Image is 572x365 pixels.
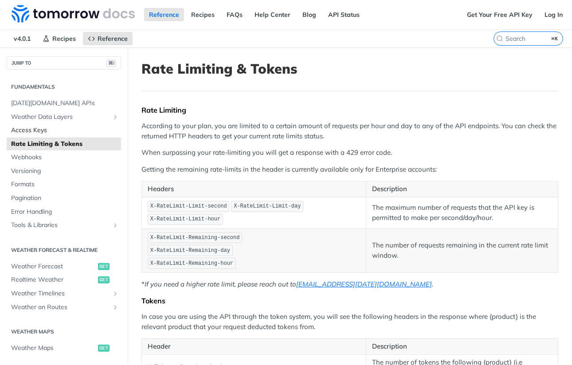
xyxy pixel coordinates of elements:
[250,8,295,21] a: Help Center
[7,192,121,205] a: Pagination
[150,203,227,209] span: X-RateLimit-Limit-second
[186,8,219,21] a: Recipes
[540,8,568,21] a: Log In
[11,140,119,149] span: Rate Limiting & Tokens
[11,99,119,108] span: [DATE][DOMAIN_NAME] APIs
[7,56,121,70] button: JUMP TO⌘/
[7,151,121,164] a: Webhooks
[11,303,110,312] span: Weather on Routes
[7,97,121,110] a: [DATE][DOMAIN_NAME] APIs
[366,339,558,355] th: Description
[112,290,119,297] button: Show subpages for Weather Timelines
[11,194,119,203] span: Pagination
[7,260,121,273] a: Weather Forecastget
[7,165,121,178] a: Versioning
[9,32,35,45] span: v4.0.1
[141,148,558,158] p: When surpassing your rate-limiting you will get a response with a 429 error code.
[112,304,119,311] button: Show subpages for Weather on Routes
[7,110,121,124] a: Weather Data LayersShow subpages for Weather Data Layers
[12,5,135,23] img: Tomorrow.io Weather API Docs
[7,328,121,336] h2: Weather Maps
[11,180,119,189] span: Formats
[150,235,240,241] span: X-RateLimit-Remaining-second
[7,137,121,151] a: Rate Limiting & Tokens
[141,121,558,141] p: According to your plan, you are limited to a certain amount of requests per hour and day to any o...
[11,262,96,271] span: Weather Forecast
[11,221,110,230] span: Tools & Libraries
[7,246,121,254] h2: Weather Forecast & realtime
[141,61,558,77] h1: Rate Limiting & Tokens
[112,222,119,229] button: Show subpages for Tools & Libraries
[11,113,110,122] span: Weather Data Layers
[11,167,119,176] span: Versioning
[106,59,116,67] span: ⌘/
[296,280,432,288] a: [EMAIL_ADDRESS][DATE][DOMAIN_NAME]
[7,301,121,314] a: Weather on RoutesShow subpages for Weather on Routes
[11,126,119,135] span: Access Keys
[7,205,121,219] a: Error Handling
[234,203,301,209] span: X-RateLimit-Limit-day
[7,83,121,91] h2: Fundamentals
[298,8,321,21] a: Blog
[83,32,133,45] a: Reference
[7,287,121,300] a: Weather TimelinesShow subpages for Weather Timelines
[7,178,121,191] a: Formats
[11,344,96,353] span: Weather Maps
[145,280,433,288] em: If you need a higher rate limit, please reach out to .
[7,124,121,137] a: Access Keys
[141,312,558,332] p: In case you are using the API through the token system, you will see the following headers in the...
[150,260,233,267] span: X-RateLimit-Remaining-hour
[141,106,558,114] div: Rate Limiting
[549,34,560,43] kbd: ⌘K
[372,240,552,260] p: The number of requests remaining in the current rate limit window.
[11,153,119,162] span: Webhooks
[496,35,503,42] svg: Search
[141,165,558,175] p: Getting the remaining rate-limits in the header is currently available only for Enterprise accounts:
[7,341,121,355] a: Weather Mapsget
[144,8,184,21] a: Reference
[222,8,247,21] a: FAQs
[52,35,76,43] span: Recipes
[98,345,110,352] span: get
[148,184,360,194] p: Headers
[98,263,110,270] span: get
[11,208,119,216] span: Error Handling
[323,8,364,21] a: API Status
[142,339,366,355] th: Header
[98,276,110,283] span: get
[11,289,110,298] span: Weather Timelines
[98,35,128,43] span: Reference
[112,114,119,121] button: Show subpages for Weather Data Layers
[372,203,552,223] p: The maximum number of requests that the API key is permitted to make per second/day/hour.
[11,275,96,284] span: Realtime Weather
[372,184,552,194] p: Description
[462,8,537,21] a: Get Your Free API Key
[150,247,230,254] span: X-RateLimit-Remaining-day
[7,219,121,232] a: Tools & LibrariesShow subpages for Tools & Libraries
[150,216,220,222] span: X-RateLimit-Limit-hour
[141,296,558,305] div: Tokens
[7,273,121,287] a: Realtime Weatherget
[38,32,81,45] a: Recipes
